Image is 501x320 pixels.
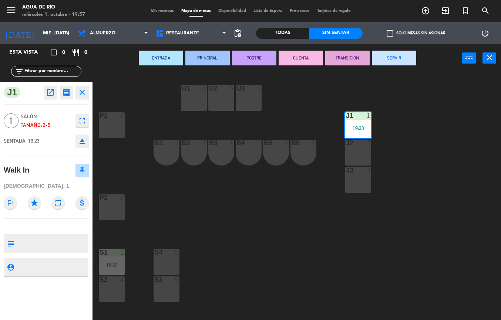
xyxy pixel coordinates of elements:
button: close [482,52,496,64]
span: Restaurante [166,31,199,36]
i: receipt [62,88,71,97]
div: B6 [291,140,292,146]
div: 1 [202,140,207,146]
div: Sin sentar [309,28,363,39]
button: eject [75,135,89,148]
div: B4 [236,140,237,146]
span: check_box_outline_blank [387,30,393,37]
button: TRANSICIÓN [325,51,370,65]
button: ENTRADA [139,51,183,65]
i: repeat [51,196,65,210]
div: S3 [154,276,155,283]
i: subject [6,239,14,248]
i: power_input [465,53,474,62]
div: U3 [236,85,237,92]
div: 1 [175,140,179,146]
div: 5 [202,85,207,92]
span: Lista de Espera [250,9,286,13]
div: Walk In [4,164,29,176]
i: filter_list [15,67,24,76]
span: Disponibilidad [215,9,250,13]
div: 5 [175,249,179,256]
span: SENTADA [4,138,26,144]
i: eject [78,137,87,146]
input: Filtrar por nombre... [24,67,81,75]
span: 0 [62,48,65,57]
i: crop_square [49,48,58,57]
div: 1 [367,112,371,119]
i: person_pin [6,263,14,271]
span: Mapa de mesas [178,9,215,13]
i: close [78,88,87,97]
div: 1 [257,140,262,146]
i: restaurant [71,48,80,57]
i: add_circle_outline [421,6,430,15]
div: B1 [154,140,155,146]
label: Solo mesas sin asignar [387,30,445,37]
span: 19:23 [28,138,40,144]
span: Tarjetas de regalo [313,9,354,13]
button: power_input [462,52,476,64]
button: close [75,86,89,99]
button: SERVIR [372,51,416,65]
div: Agua de río [22,4,85,11]
span: J1 [4,87,20,98]
i: turned_in_not [461,6,470,15]
span: Mis reservas [147,9,178,13]
i: search [481,6,490,15]
i: exit_to_app [441,6,450,15]
i: power_settings_new [481,29,490,38]
button: receipt [60,86,73,99]
i: star [28,196,41,210]
div: 18:33 [99,262,125,268]
div: 5 [230,85,234,92]
div: S4 [154,249,155,256]
span: 0 [84,48,87,57]
div: [DEMOGRAPHIC_DATA]: 1 [4,180,89,193]
div: 4 [120,276,125,283]
button: POSTRE [232,51,276,65]
button: menu [6,4,17,18]
i: arrow_drop_down [63,29,72,38]
span: Salón [21,112,72,121]
span: pending_actions [233,29,242,38]
i: outlined_flag [4,196,17,210]
div: Tamaño: 2-5 [21,121,72,129]
div: 1 [230,140,234,146]
div: 5 [175,276,179,283]
div: 1 [120,249,125,256]
div: Todas [256,28,309,39]
div: 1 [312,140,316,146]
div: 4 [367,167,371,174]
div: miércoles 1. octubre - 19:57 [22,11,85,18]
i: fullscreen [78,116,87,125]
i: attach_money [75,196,89,210]
button: fullscreen [75,114,89,127]
span: Pre-acceso [286,9,313,13]
div: 4 [367,140,371,146]
button: CUENTA [279,51,323,65]
div: 1 [285,140,289,146]
button: open_in_new [44,86,57,99]
i: close [485,53,494,62]
div: 2 [120,112,125,119]
div: 5 [257,85,262,92]
span: 1 [4,113,19,128]
button: PRINCIPAL [185,51,230,65]
div: 19:23 [345,126,371,131]
span: Almuerzo [90,31,115,36]
i: open_in_new [46,88,55,97]
i: menu [6,4,17,16]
